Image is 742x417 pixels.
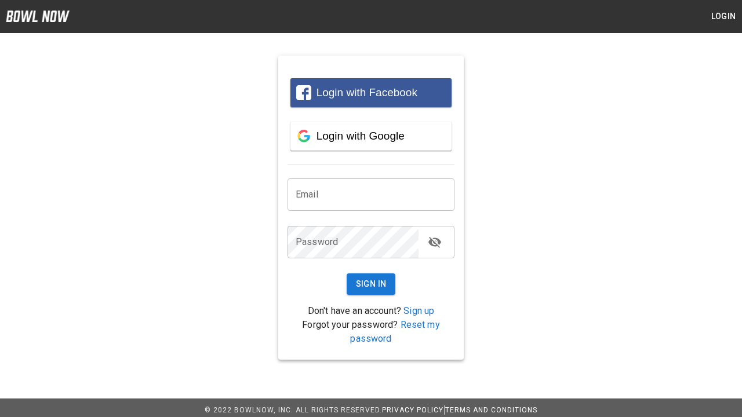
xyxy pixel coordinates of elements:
[403,305,434,316] a: Sign up
[350,319,439,344] a: Reset my password
[382,406,443,414] a: Privacy Policy
[317,86,417,98] span: Login with Facebook
[705,6,742,27] button: Login
[423,231,446,254] button: toggle password visibility
[317,130,405,142] span: Login with Google
[290,122,452,151] button: Login with Google
[6,10,70,22] img: logo
[290,78,452,107] button: Login with Facebook
[347,273,396,295] button: Sign In
[288,304,454,318] p: Don't have an account?
[205,406,382,414] span: © 2022 BowlNow, Inc. All Rights Reserved.
[445,406,537,414] a: Terms and Conditions
[288,318,454,346] p: Forgot your password?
